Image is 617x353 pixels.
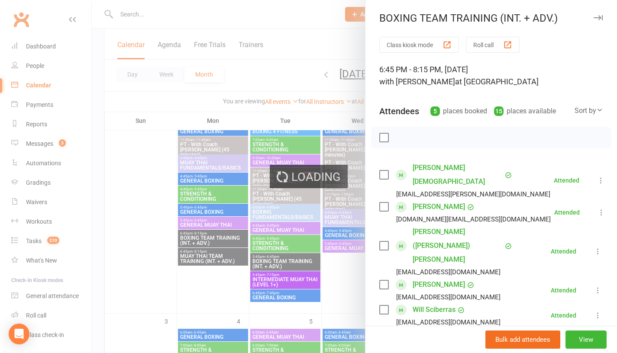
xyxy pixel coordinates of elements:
div: Attended [551,312,576,318]
div: [EMAIL_ADDRESS][DOMAIN_NAME] [396,266,501,278]
a: [PERSON_NAME] ([PERSON_NAME]) [PERSON_NAME] [413,225,503,266]
button: View [565,331,607,349]
div: Sort by [575,105,603,116]
div: [EMAIL_ADDRESS][PERSON_NAME][DOMAIN_NAME] [396,189,550,200]
a: [PERSON_NAME] [413,200,465,214]
div: [DOMAIN_NAME][EMAIL_ADDRESS][DOMAIN_NAME] [396,214,551,225]
div: Attended [554,177,579,183]
a: [PERSON_NAME] [413,278,465,292]
div: [EMAIL_ADDRESS][DOMAIN_NAME] [396,317,501,328]
div: 15 [494,106,504,116]
div: Attendees [379,105,419,117]
div: places available [494,105,556,117]
div: places booked [430,105,487,117]
a: Will Sciberras [413,303,455,317]
button: Roll call [466,37,520,53]
div: 5 [430,106,440,116]
div: [EMAIL_ADDRESS][DOMAIN_NAME] [396,292,501,303]
button: Bulk add attendees [485,331,560,349]
div: 6:45 PM - 8:15 PM, [DATE] [379,64,603,88]
span: with [PERSON_NAME] [379,77,455,86]
div: BOXING TEAM TRAINING (INT. + ADV.) [365,12,617,24]
a: [PERSON_NAME][DEMOGRAPHIC_DATA] [413,161,503,189]
span: at [GEOGRAPHIC_DATA] [455,77,539,86]
button: Class kiosk mode [379,37,459,53]
div: Attended [554,209,580,215]
div: Attended [551,248,576,254]
div: Open Intercom Messenger [9,324,29,344]
div: Attended [551,287,576,293]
